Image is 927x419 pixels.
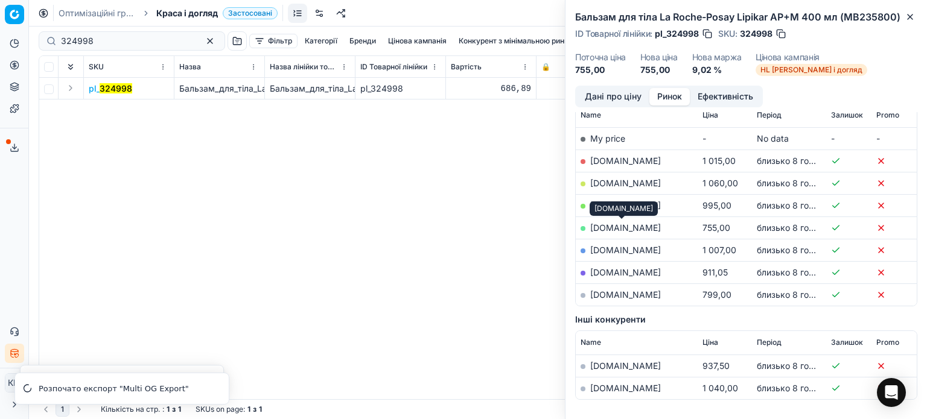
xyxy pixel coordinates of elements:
[39,402,86,417] nav: pagination
[702,156,736,166] span: 1 015,00
[59,7,136,19] a: Оптимізаційні групи
[575,53,626,61] dt: Поточна ціна
[718,30,737,38] span: SKU :
[253,405,256,414] strong: з
[590,245,661,255] a: [DOMAIN_NAME]
[56,402,69,417] button: 1
[590,200,661,210] a: [DOMAIN_NAME]
[360,83,441,95] div: pl_324998
[757,361,847,371] span: близько 8 годин тому
[581,338,601,347] span: Name
[590,383,661,393] a: [DOMAIN_NAME]
[590,201,658,216] div: [DOMAIN_NAME]
[757,222,847,233] span: близько 8 годин тому
[757,156,847,166] span: близько 8 годин тому
[692,64,742,76] dd: 9,02 %
[590,289,661,300] a: [DOMAIN_NAME]
[826,127,871,150] td: -
[223,7,278,19] span: Застосовані
[702,178,738,188] span: 1 060,00
[757,267,847,277] span: близько 8 годин тому
[172,405,176,414] strong: з
[702,289,731,300] span: 799,00
[590,178,661,188] a: [DOMAIN_NAME]
[89,62,104,72] span: SKU
[876,110,899,120] span: Promo
[575,313,917,326] h5: Інші конкуренти
[756,64,867,76] span: HL [PERSON_NAME] і догляд
[63,60,78,74] button: Expand all
[259,405,262,414] strong: 1
[702,245,736,255] span: 1 007,00
[702,361,730,371] span: 937,50
[454,34,614,48] button: Конкурент з мінімальною ринковою ціною
[383,34,451,48] button: Цінова кампанія
[179,83,469,93] span: Бальзам_для_тіла_La_Roche-Posay_Lipikar_AP+M_400_мл_(MB235800)
[757,110,782,120] span: Період
[270,83,350,95] div: Бальзам_для_тіла_La_Roche-Posay_Lipikar_AP+M_400_мл_(MB235800)
[752,127,826,150] td: No data
[590,133,625,143] span: My price
[590,222,661,233] a: [DOMAIN_NAME]
[590,267,661,277] a: [DOMAIN_NAME]
[757,200,847,210] span: близько 8 годин тому
[590,361,661,371] a: [DOMAIN_NAME]
[690,88,761,106] button: Ефективність
[61,35,193,47] input: Пошук по SKU або назві
[178,405,181,414] strong: 1
[101,405,181,414] div: :
[702,338,718,347] span: Ціна
[63,81,78,95] button: Expand
[541,62,550,72] span: 🔒
[167,405,170,414] strong: 1
[5,373,24,392] button: КM
[757,245,847,255] span: близько 8 годин тому
[179,62,201,72] span: Назва
[581,110,601,120] span: Name
[575,64,626,76] dd: 755,00
[345,34,381,48] button: Бренди
[692,53,742,61] dt: Нова маржа
[655,28,699,40] span: pl_324998
[156,7,278,19] span: Краса і доглядЗастосовані
[831,110,863,120] span: Залишок
[72,402,86,417] button: Go to next page
[640,64,678,76] dd: 755,00
[575,30,652,38] span: ID Товарної лінійки :
[702,267,728,277] span: 911,05
[756,53,867,61] dt: Цінова кампанія
[39,383,214,395] div: Розпочато експорт "Multi OG Export"
[101,405,160,414] span: Кількість на стр.
[757,338,782,347] span: Період
[740,28,772,40] span: 324998
[5,374,24,392] span: КM
[876,338,899,347] span: Promo
[575,10,917,24] h2: Бальзам для тіла La Roche-Posay Lipikar AP+M 400 мл (MB235800)
[702,200,731,210] span: 995,00
[249,34,298,48] button: Фільтр
[871,127,917,150] td: -
[757,178,847,188] span: близько 8 годин тому
[300,34,342,48] button: Категорії
[577,88,649,106] button: Дані про ціну
[247,405,250,414] strong: 1
[698,127,752,150] td: -
[39,402,53,417] button: Go to previous page
[702,383,738,393] span: 1 040,00
[702,222,730,233] span: 755,00
[702,110,718,120] span: Ціна
[451,83,531,95] div: 686,89
[196,405,245,414] span: SKUs on page :
[757,289,847,300] span: близько 8 годин тому
[59,7,278,19] nav: breadcrumb
[649,88,690,106] button: Ринок
[640,53,678,61] dt: Нова ціна
[100,83,132,93] mark: 324998
[89,83,132,95] span: pl_
[590,156,661,166] a: [DOMAIN_NAME]
[360,62,427,72] span: ID Товарної лінійки
[156,7,218,19] span: Краса і догляд
[270,62,338,72] span: Назва лінійки товарів
[877,378,906,407] div: Open Intercom Messenger
[89,83,132,95] button: pl_324998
